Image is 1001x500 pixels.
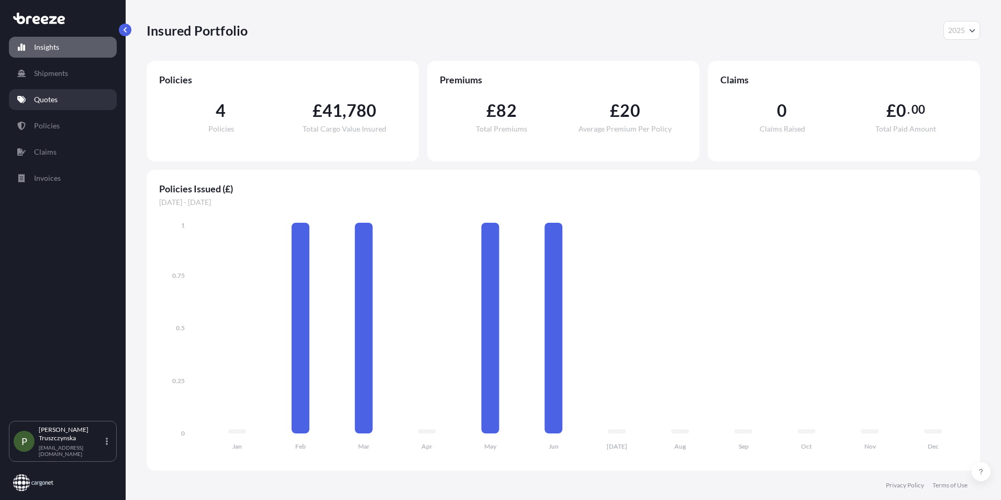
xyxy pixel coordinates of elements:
span: Total Cargo Value Insured [303,125,386,133]
span: Policies [208,125,234,133]
span: Claims [720,73,967,86]
p: Insights [34,42,59,52]
span: Policies [159,73,406,86]
a: Privacy Policy [886,481,924,490]
p: Claims [34,147,57,157]
a: Quotes [9,89,117,110]
span: Policies Issued (£) [159,182,967,195]
span: 20 [620,102,640,119]
p: Insured Portfolio [147,22,248,39]
span: Total Premiums [476,125,527,133]
tspan: 0 [181,429,185,437]
tspan: Aug [674,442,686,450]
span: 4 [216,102,226,119]
span: 780 [347,102,377,119]
tspan: 1 [181,221,185,229]
span: 0 [777,102,787,119]
span: £ [610,102,620,119]
a: Invoices [9,168,117,189]
span: P [21,436,27,447]
tspan: Mar [358,442,370,450]
tspan: Dec [928,442,939,450]
tspan: [DATE] [607,442,627,450]
span: Total Paid Amount [875,125,936,133]
tspan: May [484,442,497,450]
a: Insights [9,37,117,58]
tspan: Jun [549,442,559,450]
p: [PERSON_NAME] Truszczynska [39,426,104,442]
p: Policies [34,121,60,131]
tspan: Sep [739,442,749,450]
span: £ [313,102,322,119]
tspan: 0.5 [176,324,185,332]
span: 2025 [948,25,965,36]
p: Invoices [34,173,61,183]
a: Policies [9,115,117,136]
span: £ [886,102,896,119]
span: 0 [896,102,906,119]
tspan: 0.75 [172,271,185,279]
span: Claims Raised [760,125,805,133]
a: Terms of Use [932,481,967,490]
span: , [342,102,346,119]
button: Year Selector [943,21,980,40]
tspan: Apr [421,442,432,450]
span: [DATE] - [DATE] [159,197,967,208]
p: Shipments [34,68,68,79]
span: . [907,105,910,114]
span: 00 [911,105,925,114]
img: organization-logo [13,474,53,491]
p: Quotes [34,94,58,105]
span: 82 [496,102,516,119]
span: Average Premium Per Policy [579,125,672,133]
span: £ [486,102,496,119]
span: 41 [322,102,342,119]
a: Shipments [9,63,117,84]
tspan: Feb [295,442,306,450]
span: Premiums [440,73,687,86]
tspan: Oct [801,442,812,450]
tspan: Jan [232,442,242,450]
a: Claims [9,142,117,162]
tspan: 0.25 [172,377,185,385]
p: [EMAIL_ADDRESS][DOMAIN_NAME] [39,444,104,457]
tspan: Nov [864,442,876,450]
